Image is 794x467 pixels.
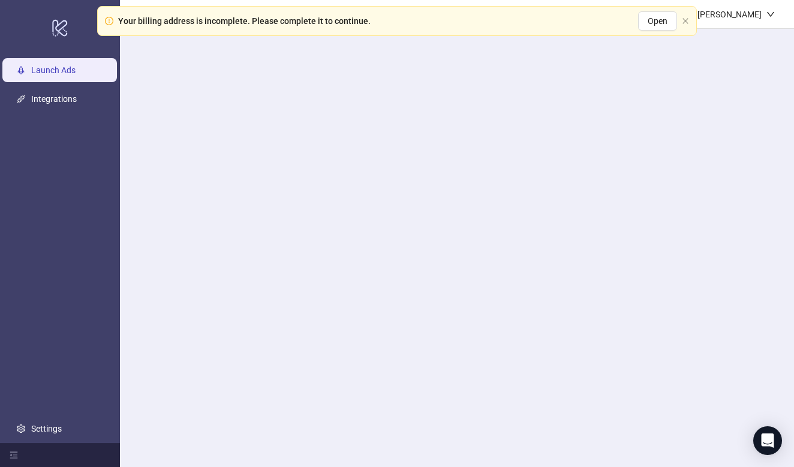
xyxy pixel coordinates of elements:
a: Settings [31,424,62,433]
a: Launch Ads [31,65,76,75]
span: exclamation-circle [105,17,113,25]
div: Your billing address is incomplete. Please complete it to continue. [118,14,371,28]
span: Open [648,16,667,26]
div: Open Intercom Messenger [753,426,782,455]
a: Integrations [31,94,77,104]
span: menu-fold [10,451,18,459]
button: close [682,17,689,25]
button: Open [638,11,677,31]
div: [PERSON_NAME] [693,8,766,21]
span: down [766,10,775,19]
